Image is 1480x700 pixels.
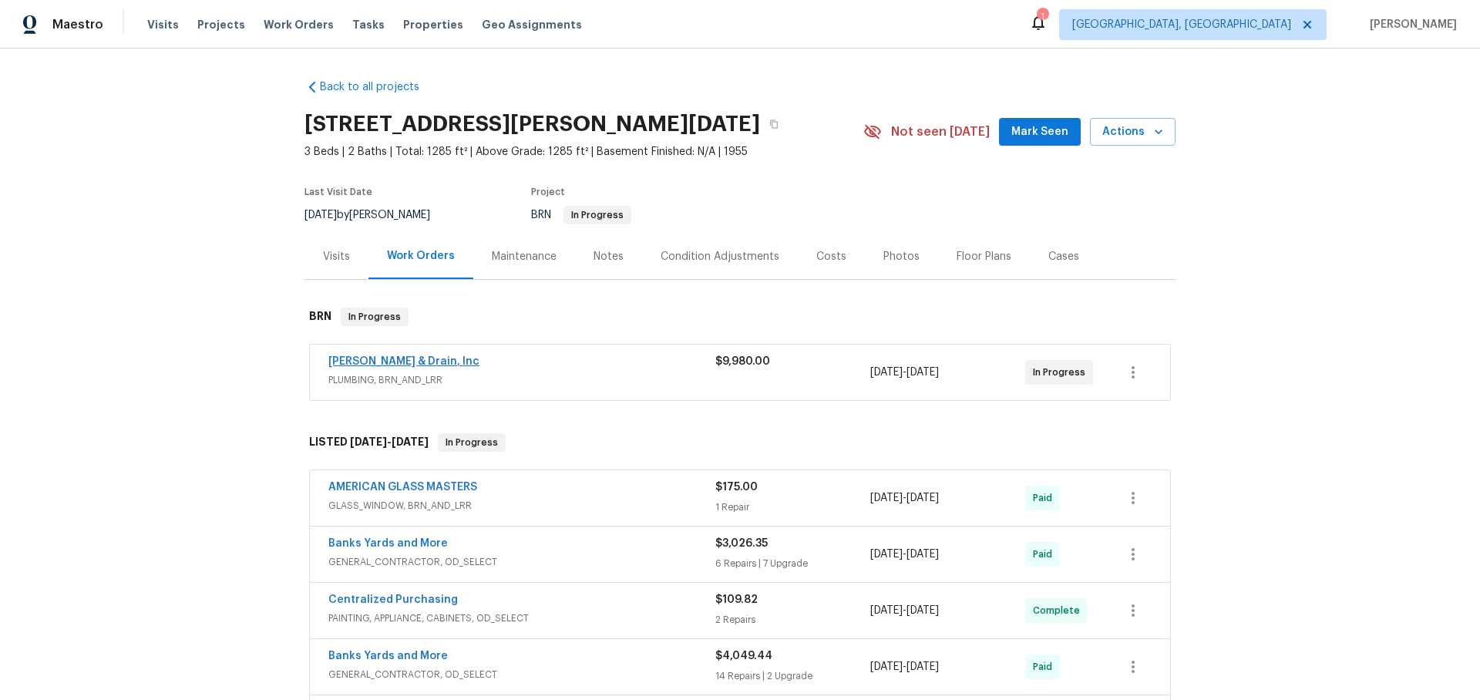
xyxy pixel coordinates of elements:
span: [DATE] [906,367,939,378]
button: Mark Seen [999,118,1081,146]
div: 1 [1037,9,1048,25]
span: Project [531,187,565,197]
span: Mark Seen [1011,123,1068,142]
div: 2 Repairs [715,612,870,628]
span: Maestro [52,17,103,32]
span: $175.00 [715,482,758,493]
span: - [350,436,429,447]
div: Visits [323,249,350,264]
a: Banks Yards and More [328,538,448,549]
span: Complete [1033,603,1086,618]
span: - [870,365,939,380]
span: Paid [1033,547,1058,562]
span: GLASS_WINDOW, BRN_AND_LRR [328,498,715,513]
span: [DATE] [350,436,387,447]
div: BRN In Progress [304,292,1176,342]
div: Floor Plans [957,249,1011,264]
div: 1 Repair [715,500,870,515]
div: Work Orders [387,248,455,264]
span: Actions [1102,123,1163,142]
div: Photos [883,249,920,264]
div: Condition Adjustments [661,249,779,264]
span: [DATE] [870,549,903,560]
span: - [870,659,939,675]
span: Projects [197,17,245,32]
span: 3 Beds | 2 Baths | Total: 1285 ft² | Above Grade: 1285 ft² | Basement Finished: N/A | 1955 [304,144,863,160]
div: by [PERSON_NAME] [304,206,449,224]
a: [PERSON_NAME] & Drain, Inc [328,356,479,367]
span: [DATE] [870,661,903,672]
div: Notes [594,249,624,264]
h6: BRN [309,308,331,326]
a: AMERICAN GLASS MASTERS [328,482,477,493]
span: [DATE] [870,493,903,503]
h2: [STREET_ADDRESS][PERSON_NAME][DATE] [304,116,760,132]
span: GENERAL_CONTRACTOR, OD_SELECT [328,667,715,682]
div: 6 Repairs | 7 Upgrade [715,556,870,571]
span: Properties [403,17,463,32]
span: - [870,603,939,618]
span: [DATE] [304,210,337,220]
div: Maintenance [492,249,557,264]
a: Centralized Purchasing [328,594,458,605]
span: [DATE] [870,605,903,616]
span: $3,026.35 [715,538,768,549]
span: PAINTING, APPLIANCE, CABINETS, OD_SELECT [328,611,715,626]
a: Back to all projects [304,79,452,95]
span: In Progress [565,210,630,220]
span: BRN [531,210,631,220]
span: $9,980.00 [715,356,770,367]
span: [DATE] [906,549,939,560]
span: Last Visit Date [304,187,372,197]
span: - [870,490,939,506]
span: [DATE] [392,436,429,447]
span: [GEOGRAPHIC_DATA], [GEOGRAPHIC_DATA] [1072,17,1291,32]
span: GENERAL_CONTRACTOR, OD_SELECT [328,554,715,570]
span: In Progress [1033,365,1091,380]
span: Not seen [DATE] [891,124,990,140]
span: [DATE] [906,661,939,672]
span: [DATE] [870,367,903,378]
span: $4,049.44 [715,651,772,661]
div: LISTED [DATE]-[DATE]In Progress [304,418,1176,467]
span: In Progress [342,309,407,325]
h6: LISTED [309,433,429,452]
a: Banks Yards and More [328,651,448,661]
span: - [870,547,939,562]
span: [DATE] [906,605,939,616]
div: Costs [816,249,846,264]
span: Work Orders [264,17,334,32]
span: Geo Assignments [482,17,582,32]
span: [DATE] [906,493,939,503]
button: Copy Address [760,110,788,138]
button: Actions [1090,118,1176,146]
div: Cases [1048,249,1079,264]
span: [PERSON_NAME] [1364,17,1457,32]
div: 14 Repairs | 2 Upgrade [715,668,870,684]
span: Paid [1033,659,1058,675]
span: Visits [147,17,179,32]
span: $109.82 [715,594,758,605]
span: Paid [1033,490,1058,506]
span: In Progress [439,435,504,450]
span: PLUMBING, BRN_AND_LRR [328,372,715,388]
span: Tasks [352,19,385,30]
